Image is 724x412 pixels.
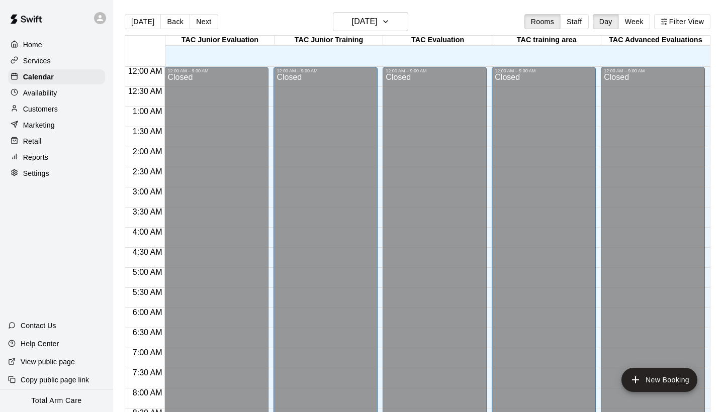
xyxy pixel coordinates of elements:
[21,357,75,367] p: View public page
[8,134,105,149] a: Retail
[130,268,165,276] span: 5:00 AM
[130,147,165,156] span: 2:00 AM
[386,68,484,73] div: 12:00 AM – 9:00 AM
[23,104,58,114] p: Customers
[160,14,190,29] button: Back
[524,14,561,29] button: Rooms
[130,208,165,216] span: 3:30 AM
[495,68,593,73] div: 12:00 AM – 9:00 AM
[23,152,48,162] p: Reports
[190,14,218,29] button: Next
[130,187,165,196] span: 3:00 AM
[130,228,165,236] span: 4:00 AM
[126,87,165,95] span: 12:30 AM
[8,85,105,100] a: Availability
[21,375,89,385] p: Copy public page link
[621,368,697,392] button: add
[593,14,619,29] button: Day
[23,56,51,66] p: Services
[23,72,54,82] p: Calendar
[8,69,105,84] a: Calendar
[126,67,165,75] span: 12:00 AM
[604,68,702,73] div: 12:00 AM – 9:00 AM
[130,328,165,337] span: 6:30 AM
[23,136,42,146] p: Retail
[130,248,165,256] span: 4:30 AM
[165,36,275,45] div: TAC Junior Evaluation
[21,339,59,349] p: Help Center
[8,53,105,68] a: Services
[130,348,165,357] span: 7:00 AM
[130,388,165,397] span: 8:00 AM
[31,395,81,406] p: Total Arm Care
[383,36,492,45] div: TAC Evaluation
[130,107,165,116] span: 1:00 AM
[277,68,375,73] div: 12:00 AM – 9:00 AM
[8,101,105,117] a: Customers
[560,14,589,29] button: Staff
[130,288,165,296] span: 5:30 AM
[8,37,105,52] a: Home
[352,15,378,29] h6: [DATE]
[275,36,384,45] div: TAC Junior Training
[492,36,601,45] div: TAC training area
[125,14,161,29] button: [DATE]
[8,166,105,181] a: Settings
[130,368,165,377] span: 7:30 AM
[654,14,710,29] button: Filter View
[618,14,650,29] button: Week
[8,150,105,165] a: Reports
[23,168,49,178] p: Settings
[23,40,42,50] p: Home
[167,68,265,73] div: 12:00 AM – 9:00 AM
[23,88,57,98] p: Availability
[130,308,165,317] span: 6:00 AM
[23,120,55,130] p: Marketing
[333,12,408,31] button: [DATE]
[21,321,56,331] p: Contact Us
[130,127,165,136] span: 1:30 AM
[8,118,105,133] a: Marketing
[601,36,710,45] div: TAC Advanced Evaluations
[130,167,165,176] span: 2:30 AM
